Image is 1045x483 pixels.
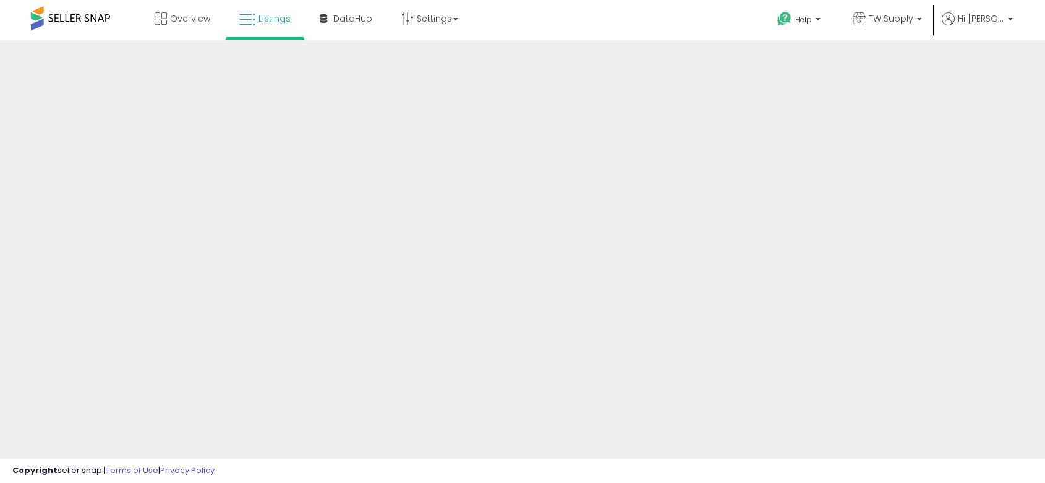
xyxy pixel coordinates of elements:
[106,464,158,476] a: Terms of Use
[160,464,215,476] a: Privacy Policy
[12,465,215,477] div: seller snap | |
[869,12,913,25] span: TW Supply
[258,12,291,25] span: Listings
[777,11,792,27] i: Get Help
[12,464,58,476] strong: Copyright
[958,12,1004,25] span: Hi [PERSON_NAME]
[942,12,1013,40] a: Hi [PERSON_NAME]
[333,12,372,25] span: DataHub
[795,14,812,25] span: Help
[170,12,210,25] span: Overview
[767,2,833,40] a: Help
